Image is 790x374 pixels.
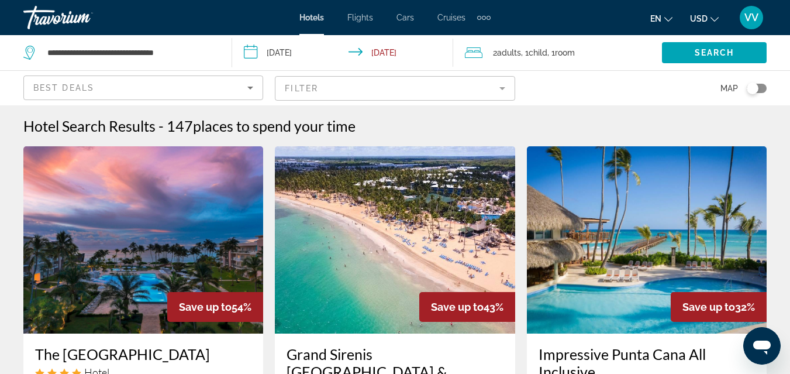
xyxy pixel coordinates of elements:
[682,301,735,313] span: Save up to
[671,292,767,322] div: 32%
[529,48,547,57] span: Child
[695,48,734,57] span: Search
[33,83,94,92] span: Best Deals
[193,117,356,135] span: places to spend your time
[275,146,515,334] img: Hotel image
[650,10,672,27] button: Change language
[477,8,491,27] button: Extra navigation items
[497,48,521,57] span: Adults
[555,48,575,57] span: Room
[347,13,373,22] a: Flights
[650,14,661,23] span: en
[744,12,758,23] span: VV
[23,2,140,33] a: Travorium
[23,146,263,334] img: Hotel image
[743,327,781,365] iframe: Button to launch messaging window
[738,83,767,94] button: Toggle map
[662,42,767,63] button: Search
[35,345,251,363] a: The [GEOGRAPHIC_DATA]
[690,10,719,27] button: Change currency
[437,13,465,22] a: Cruises
[232,35,453,70] button: Check-in date: Dec 13, 2025 Check-out date: Dec 20, 2025
[23,117,156,135] h1: Hotel Search Results
[167,117,356,135] h2: 147
[396,13,414,22] a: Cars
[720,80,738,97] span: Map
[299,13,324,22] a: Hotels
[736,5,767,30] button: User Menu
[527,146,767,334] img: Hotel image
[419,292,515,322] div: 43%
[690,14,708,23] span: USD
[431,301,484,313] span: Save up to
[33,81,253,95] mat-select: Sort by
[158,117,164,135] span: -
[547,44,575,61] span: , 1
[179,301,232,313] span: Save up to
[167,292,263,322] div: 54%
[275,76,515,101] button: Filter
[453,35,662,70] button: Travelers: 2 adults, 1 child
[521,44,547,61] span: , 1
[493,44,521,61] span: 2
